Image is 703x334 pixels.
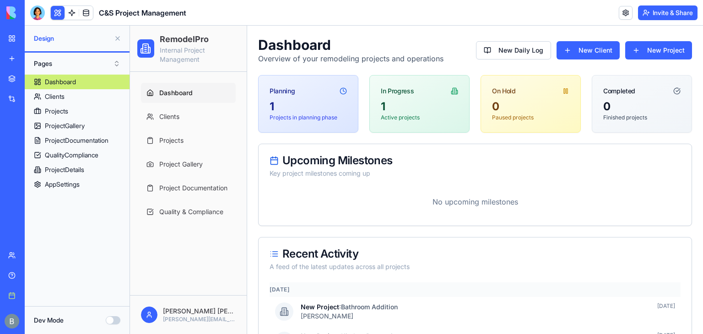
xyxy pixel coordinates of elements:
[5,314,19,329] img: ACg8ocIug40qN1SCXJiinWdltW7QsPxROn8ZAVDlgOtPD8eQfXIZmw=s96-c
[29,158,97,167] span: Project Documentation
[638,5,698,20] button: Invite & Share
[495,16,562,34] a: New Project
[33,281,106,290] p: [PERSON_NAME] [PERSON_NAME]
[11,152,106,172] a: Project Documentation
[45,151,98,160] div: QualityCompliance
[140,223,551,234] div: Recent Activity
[362,88,439,96] p: Paused projects
[473,88,551,96] p: Finished projects
[209,307,270,314] span: : Kitchen Renovation
[29,63,63,72] span: Dashboard
[140,61,165,70] div: Planning
[29,110,54,119] span: Projects
[45,165,84,174] div: ProjectDetails
[140,74,217,88] div: 1
[45,180,80,189] div: AppSettings
[362,74,439,88] div: 0
[25,89,130,104] a: Clients
[25,162,130,177] a: ProjectDetails
[171,307,209,314] span: New Project
[11,81,106,101] a: Clients
[7,277,109,301] button: [PERSON_NAME] [PERSON_NAME][PERSON_NAME][EMAIL_ADDRESS][DOMAIN_NAME]
[473,74,551,88] div: 0
[527,277,545,284] p: [DATE]
[25,104,130,119] a: Projects
[140,257,551,271] div: [DATE]
[25,148,130,162] a: QualityCompliance
[140,88,217,96] p: Projects in planning phase
[473,61,505,70] div: Completed
[45,121,85,130] div: ProjectGallery
[99,7,186,18] span: C&S Project Management
[29,134,73,143] span: Project Gallery
[25,119,130,133] a: ProjectGallery
[251,88,328,96] p: Active projects
[251,61,284,70] div: In Progress
[25,177,130,192] a: AppSettings
[527,306,545,313] p: [DATE]
[34,34,110,43] span: Design
[45,107,68,116] div: Projects
[7,7,109,38] a: RemodelProInternal Project Management
[11,176,106,196] a: Quality & Compliance
[171,286,520,295] p: [PERSON_NAME]
[25,133,130,148] a: ProjectDocumentation
[128,27,314,38] p: Overview of your remodeling projects and operations
[140,143,551,152] div: Key project milestones coming up
[140,237,551,246] div: A feed of the latest updates across all projects
[45,77,76,86] div: Dashboard
[11,105,106,125] a: Projects
[29,182,93,191] span: Quality & Compliance
[29,86,49,96] span: Clients
[30,7,109,20] h2: RemodelPro
[251,74,328,88] div: 1
[34,316,64,325] label: Dev Mode
[33,290,106,297] p: [PERSON_NAME][EMAIL_ADDRESS][DOMAIN_NAME]
[45,136,108,145] div: ProjectDocumentation
[6,6,63,19] img: logo
[140,271,551,301] a: New Project:Bathroom Addition[PERSON_NAME][DATE]
[25,75,130,89] a: Dashboard
[29,56,125,71] button: Pages
[11,129,106,149] a: Project Gallery
[140,301,551,330] a: New Project:Kitchen Renovation[PERSON_NAME][DATE]
[45,92,65,101] div: Clients
[140,129,551,140] div: Upcoming Milestones
[346,16,421,34] button: New Daily Log
[209,277,268,285] span: : Bathroom Addition
[128,11,314,27] h1: Dashboard
[427,16,490,34] a: New Client
[30,20,109,38] p: Internal Project Management
[362,61,386,70] div: On Hold
[171,277,209,285] span: New Project
[140,163,551,189] p: No upcoming milestones
[11,57,106,77] a: Dashboard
